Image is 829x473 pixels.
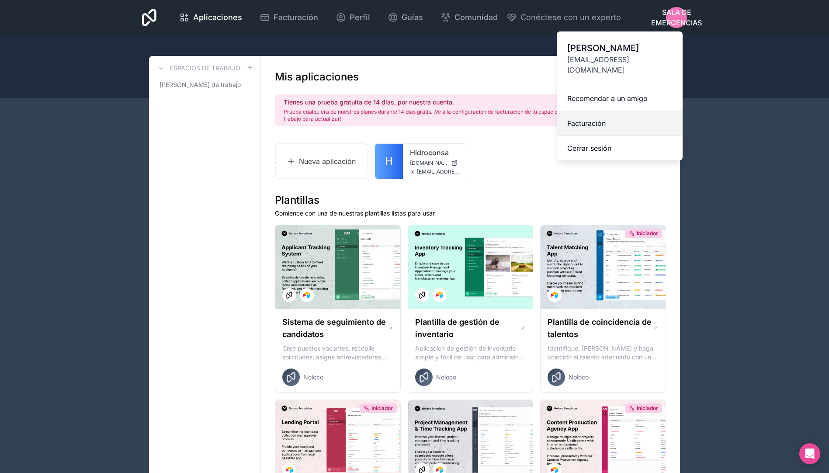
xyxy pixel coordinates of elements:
span: [PERSON_NAME] de trabajo [160,80,241,89]
h1: Plantilla de coincidencia de talentos [548,316,653,341]
img: Logotipo de Airtable [303,292,310,299]
p: Comience con una de nuestras plantillas listas para usar [275,209,666,218]
p: Aplicación de gestión de inventario simple y fácil de usar para administrar sus existencias, pedi... [415,344,526,362]
h1: Mis aplicaciones [275,70,359,84]
h2: Tienes una prueba gratuita de 14 días, por nuestra cuenta. [284,98,575,107]
span: Guías [402,11,423,24]
a: [DOMAIN_NAME] [410,160,460,167]
h1: Plantillas [275,193,666,207]
a: Facturación [557,111,683,136]
span: Iniciador [637,405,658,412]
h1: Sistema de seguimiento de candidatos [282,316,388,341]
span: Noloco [569,373,589,382]
a: H [375,144,403,179]
a: Espacios de trabajo [156,63,240,73]
span: Noloco [436,373,456,382]
span: Sala de emergencias [651,7,702,28]
span: Perfil [350,11,370,24]
h1: Plantilla de gestión de inventario [415,316,520,341]
span: Conéctese con un experto [520,11,621,24]
h3: Espacios de trabajo [170,64,240,73]
span: Aplicaciones [193,11,242,24]
a: Nueva aplicación [275,143,368,179]
span: [PERSON_NAME] [567,42,672,54]
button: Cerrar sesión [557,136,683,160]
font: Nueva aplicación [299,156,356,167]
img: Logotipo de Airtable [551,292,558,299]
a: Facturación [253,8,325,27]
span: [EMAIL_ADDRESS][DOMAIN_NAME] [417,168,460,175]
span: Iniciador [371,405,393,412]
p: Identifique, [PERSON_NAME] y haga coincidir el talento adecuado con un proyecto o puesto vacante ... [548,344,659,362]
a: Aplicaciones [172,8,249,27]
a: [PERSON_NAME] de trabajo [156,77,253,93]
p: Prueba cualquiera de nuestros planes durante 14 días gratis. ¡Ve a la configuración de facturació... [284,108,575,122]
button: Conéctese con un experto [506,11,621,24]
span: Comunidad [454,11,498,24]
img: Logotipo de Airtable [436,292,443,299]
span: Iniciador [637,230,658,237]
span: [DOMAIN_NAME] [410,160,447,167]
p: Cree puestos vacantes, recopile solicitudes, asigne entrevistadores, centralice los comentarios d... [282,344,393,362]
a: Perfil [329,8,377,27]
a: Comunidad [434,8,505,27]
span: Noloco [303,373,323,382]
span: Facturación [274,11,318,24]
div: Abra Intercom Messenger [799,443,820,464]
a: Recomendar a un amigo [557,86,683,111]
span: H [385,154,393,168]
a: Hidroconsa [410,147,460,158]
a: Guías [381,8,430,27]
span: [EMAIL_ADDRESS][DOMAIN_NAME] [567,54,672,75]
